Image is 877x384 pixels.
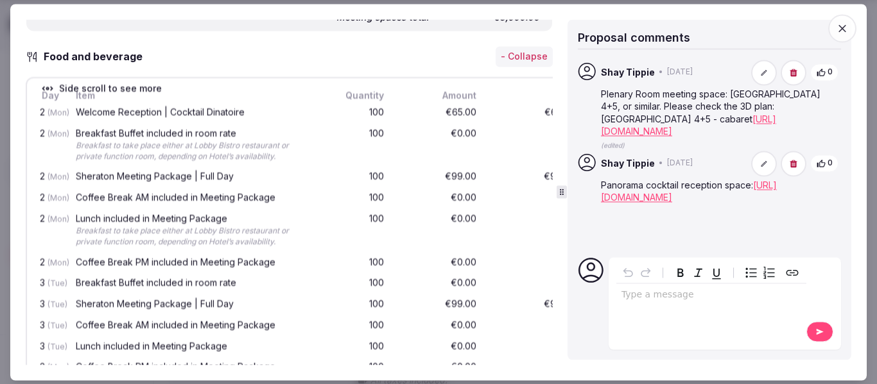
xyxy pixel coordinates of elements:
[489,88,592,103] div: Total
[48,172,69,182] span: (Mon)
[325,105,386,121] div: 100
[37,191,63,207] div: 2
[489,105,592,121] div: €6,500.00
[397,255,479,271] div: €0.00
[489,170,592,186] div: €9,900.00
[48,321,67,330] span: (Tue)
[325,318,386,334] div: 100
[48,214,69,224] span: (Mon)
[325,255,386,271] div: 100
[325,212,386,250] div: 100
[708,263,725,281] button: Underline
[48,363,69,372] span: (Mon)
[76,363,312,372] div: Coffee Break PM included in Meeting Package
[325,297,386,313] div: 100
[336,11,429,24] div: Meeting spaces total
[76,129,312,138] div: Breakfast Buffet included in room rate
[601,179,838,204] p: Panorama cocktail reception space:
[397,360,479,376] div: €0.00
[37,212,63,250] div: 2
[48,300,67,310] span: (Tue)
[76,108,312,117] div: Welcome Reception | Cocktail Dinatoire
[397,339,479,355] div: €0.00
[76,258,312,267] div: Coffee Break PM included in Meeting Package
[76,194,312,203] div: Coffee Break AM included in Meeting Package
[397,126,479,165] div: €0.00
[76,279,312,288] div: Breakfast Buffet included in room rate
[397,276,479,292] div: €0.00
[37,318,63,334] div: 3
[667,67,693,78] span: [DATE]
[325,276,386,292] div: 100
[76,214,312,223] div: Lunch included in Meeting Package
[39,49,155,65] h3: Food and beverage
[489,191,592,207] div: €0.00
[496,47,553,67] button: - Collapse
[690,263,708,281] button: Italic
[489,126,592,165] div: €0.00
[489,297,592,313] div: €9,900.00
[325,339,386,355] div: 100
[667,158,693,169] span: [DATE]
[810,64,838,81] button: 0
[601,66,655,79] span: Shay Tippie
[489,212,592,250] div: €0.00
[397,170,479,186] div: €99.00
[397,297,479,313] div: €99.00
[37,276,63,292] div: 3
[742,263,778,281] div: toggle group
[397,105,479,121] div: €65.00
[37,360,63,376] div: 2
[783,263,801,281] button: Create link
[48,342,67,351] span: (Tue)
[672,263,690,281] button: Bold
[76,226,312,247] div: Breakfast to take place either at Lobby Bistro restaurant or private function room, depending on ...
[489,276,592,292] div: €0.00
[48,129,69,138] span: (Mon)
[37,170,63,186] div: 2
[325,126,386,165] div: 100
[76,140,312,162] div: Breakfast to take place either at Lobby Bistro restaurant or private function room, depending on ...
[37,126,63,165] div: 2
[489,339,592,355] div: €0.00
[659,67,663,78] span: •
[659,158,663,169] span: •
[828,67,833,78] span: 0
[742,263,760,281] button: Bulleted list
[601,157,655,170] span: Shay Tippie
[397,318,479,334] div: €0.00
[397,88,479,103] div: Amount
[828,158,833,169] span: 0
[397,191,479,207] div: €0.00
[601,113,776,137] a: [URL][DOMAIN_NAME]
[37,297,63,313] div: 3
[48,194,69,203] span: (Mon)
[48,279,67,288] span: (Tue)
[37,105,63,121] div: 2
[489,255,592,271] div: €0.00
[760,263,778,281] button: Numbered list
[325,170,386,186] div: 100
[48,258,69,267] span: (Mon)
[601,88,838,138] p: Plenary Room meeting space: [GEOGRAPHIC_DATA] 4+5, or similar. Please check the 3D plan: [GEOGRAP...
[601,138,625,151] button: (edited)
[48,108,69,117] span: (Mon)
[76,300,312,309] div: Sheraton Meeting Package | Full Day
[76,342,312,351] div: Lunch included in Meeting Package
[325,88,386,103] div: Quantity
[578,31,690,44] span: Proposal comments
[601,142,625,149] span: (edited)
[810,155,838,172] button: 0
[59,83,162,96] span: Side scroll to see more
[37,339,63,355] div: 3
[489,318,592,334] div: €0.00
[325,191,386,207] div: 100
[489,360,592,376] div: €0.00
[76,172,312,181] div: Sheraton Meeting Package | Full Day
[76,321,312,330] div: Coffee Break AM included in Meeting Package
[325,360,386,376] div: 100
[37,255,63,271] div: 2
[37,88,63,103] div: Day
[601,179,777,203] a: [URL][DOMAIN_NAME]
[73,88,315,103] div: Item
